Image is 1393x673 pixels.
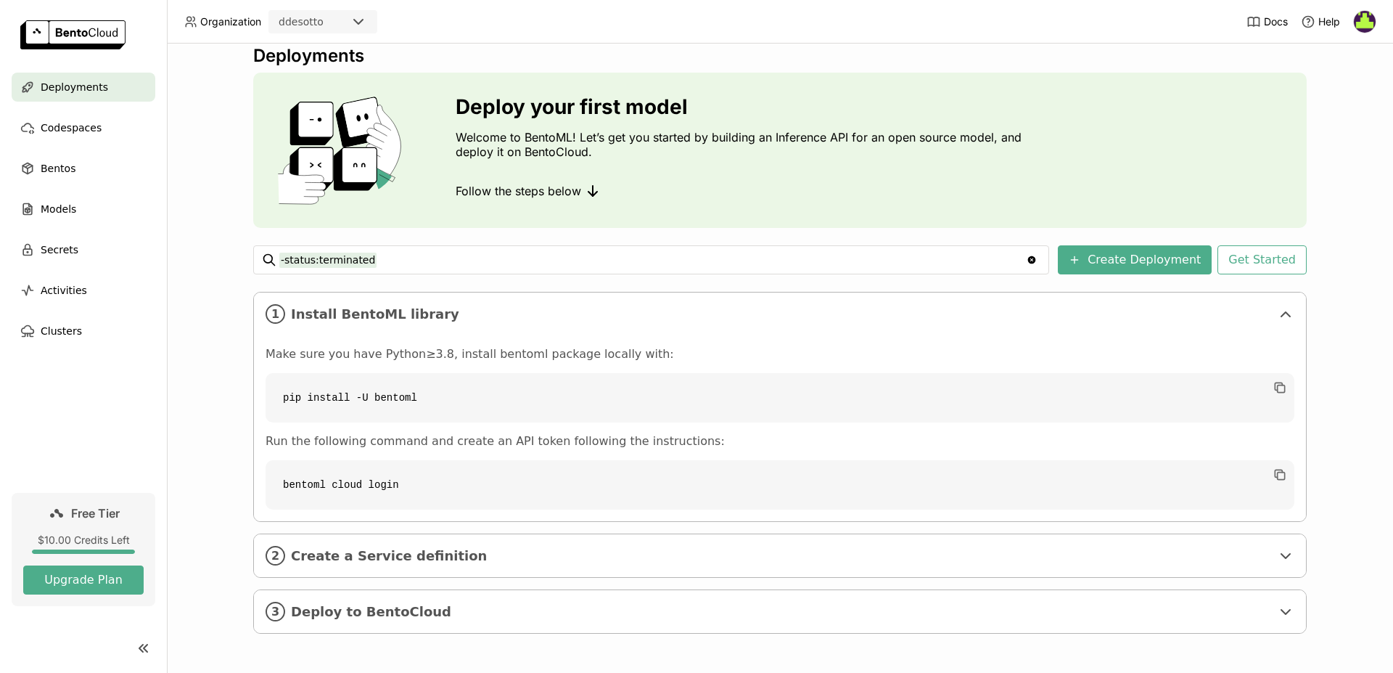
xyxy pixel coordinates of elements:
i: 1 [266,304,285,324]
span: Docs [1264,15,1288,28]
span: Organization [200,15,261,28]
button: Upgrade Plan [23,566,144,595]
i: 2 [266,546,285,566]
span: Create a Service definition [291,548,1271,564]
p: Run the following command and create an API token following the instructions: [266,434,1294,449]
img: Diego de Sotto [1354,11,1376,33]
a: Bentos [12,154,155,183]
p: Make sure you have Python≥3.8, install bentoml package locally with: [266,347,1294,362]
div: 1Install BentoML library [254,293,1306,335]
button: Create Deployment [1058,245,1212,274]
div: 2Create a Service definition [254,534,1306,577]
div: 3Deploy to BentoCloud [254,590,1306,633]
input: Search [279,248,1026,272]
p: Welcome to BentoML! Let’s get you started by building an Inference API for an open source model, ... [456,130,1029,159]
span: Clusters [41,322,82,340]
a: Codespaces [12,113,155,142]
span: Activities [41,282,87,299]
a: Clusters [12,317,155,346]
code: bentoml cloud login [266,460,1294,510]
img: cover onboarding [265,96,421,205]
a: Free Tier$10.00 Credits LeftUpgrade Plan [12,493,155,606]
span: Deployments [41,78,108,96]
div: Help [1301,15,1340,29]
a: Activities [12,276,155,305]
div: Deployments [253,45,1307,67]
span: Help [1318,15,1340,28]
a: Deployments [12,73,155,102]
h3: Deploy your first model [456,95,1029,118]
svg: Clear value [1026,254,1037,266]
i: 3 [266,602,285,621]
div: ddesotto [279,15,324,29]
span: Bentos [41,160,75,177]
a: Models [12,195,155,224]
input: Selected ddesotto. [325,15,326,30]
span: Models [41,200,76,218]
span: Install BentoML library [291,306,1271,322]
div: $10.00 Credits Left [23,534,144,547]
a: Docs [1246,15,1288,29]
span: Secrets [41,241,78,258]
span: Free Tier [71,506,120,521]
span: Codespaces [41,119,102,136]
img: logo [20,20,126,49]
a: Secrets [12,235,155,264]
span: Follow the steps below [456,184,581,198]
code: pip install -U bentoml [266,373,1294,423]
button: Get Started [1217,245,1307,274]
span: Deploy to BentoCloud [291,604,1271,620]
